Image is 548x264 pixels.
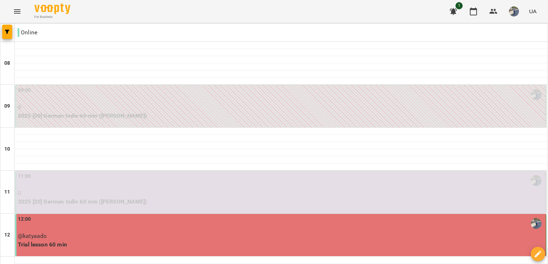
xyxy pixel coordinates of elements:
[18,172,31,180] label: 11:00
[4,231,10,239] h6: 12
[34,4,70,14] img: Voopty Logo
[526,5,539,18] button: UA
[509,6,519,16] img: 9057b12b0e3b5674d2908fc1e5c3d556.jpg
[531,89,542,100] img: Мірошніченко Вікторія Сергіївна (н)
[18,189,544,197] p: 0
[4,59,10,67] h6: 08
[18,87,31,94] label: 09:00
[455,2,463,9] span: 1
[18,215,31,223] label: 12:00
[529,8,537,15] span: UA
[34,15,70,19] span: For Business
[18,103,544,112] p: 0
[9,3,26,20] button: Menu
[18,197,544,206] p: 2025 [20] German Indiv 60 min ([PERSON_NAME])
[531,218,542,229] img: Мірошніченко Вікторія Сергіївна (н)
[18,112,544,120] p: 2025 [20] German Indiv 60 min ([PERSON_NAME])
[4,102,10,110] h6: 09
[18,240,544,249] p: Trial lesson 60 min
[4,188,10,196] h6: 11
[4,145,10,153] h6: 10
[18,233,47,239] span: @katyaado
[531,175,542,186] img: Мірошніченко Вікторія Сергіївна (н)
[18,28,37,37] p: Online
